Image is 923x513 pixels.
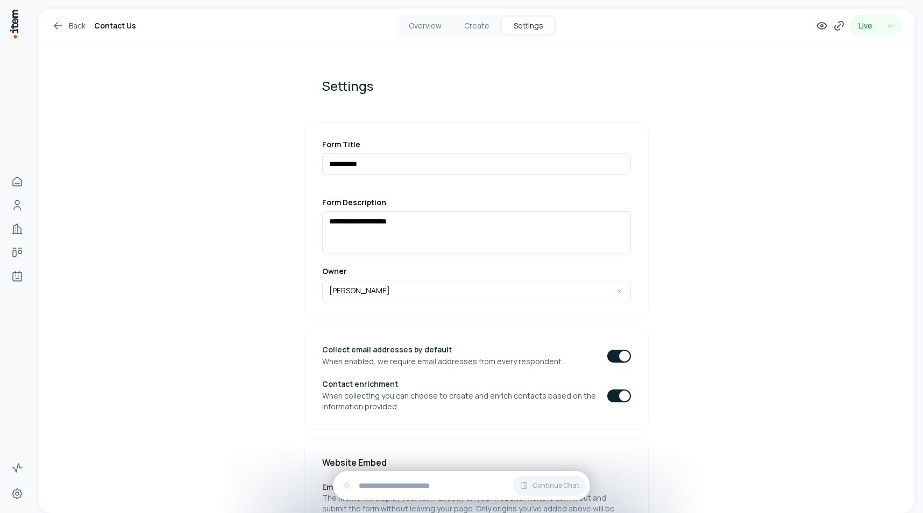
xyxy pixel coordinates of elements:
h1: Contact Us [94,19,136,32]
a: Activity [6,457,28,479]
a: Deals [6,242,28,263]
h3: Collect email addresses by default [322,345,563,354]
p: When enabled, we require email addresses from every respondent. [322,356,563,367]
h1: Settings [322,77,649,95]
span: Continue Chat [532,481,579,490]
img: Item Brain Logo [9,9,19,39]
label: Form Title [322,140,631,149]
a: Settings [6,483,28,504]
div: Continue Chat [333,471,590,500]
button: Continue Chat [513,475,586,496]
label: Form Description [322,198,631,207]
a: Companies [6,218,28,240]
h3: Contact enrichment [322,380,599,388]
a: People [6,194,28,216]
a: Back [52,19,86,32]
label: Owner [322,267,631,276]
h2: Website Embed [322,456,631,469]
h3: Embed Code [322,482,631,493]
a: Agents [6,265,28,287]
button: Settings [502,17,554,34]
p: When collecting you can choose to create and enrich contacts based on the information provided. [322,391,599,412]
a: Home [6,171,28,192]
button: Overview [399,17,451,34]
button: Create [451,17,502,34]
